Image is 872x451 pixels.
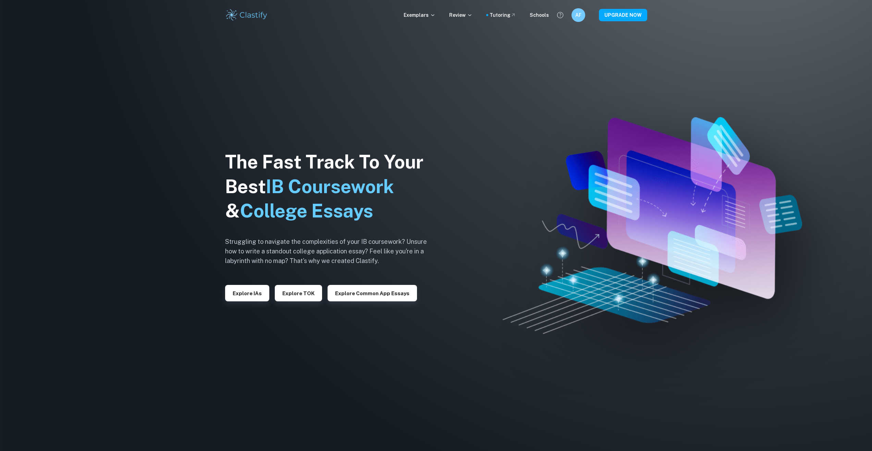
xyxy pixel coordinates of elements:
[599,9,647,21] button: UPGRADE NOW
[404,11,435,19] p: Exemplars
[225,8,269,22] img: Clastify logo
[328,290,417,296] a: Explore Common App essays
[574,11,582,19] h6: AF
[275,285,322,301] button: Explore TOK
[225,285,269,301] button: Explore IAs
[490,11,516,19] a: Tutoring
[275,290,322,296] a: Explore TOK
[530,11,549,19] a: Schools
[572,8,585,22] button: AF
[449,11,472,19] p: Review
[225,237,438,266] h6: Struggling to navigate the complexities of your IB coursework? Unsure how to write a standout col...
[328,285,417,301] button: Explore Common App essays
[266,176,394,197] span: IB Coursework
[225,150,438,224] h1: The Fast Track To Your Best &
[554,9,566,21] button: Help and Feedback
[225,290,269,296] a: Explore IAs
[503,117,802,334] img: Clastify hero
[240,200,373,222] span: College Essays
